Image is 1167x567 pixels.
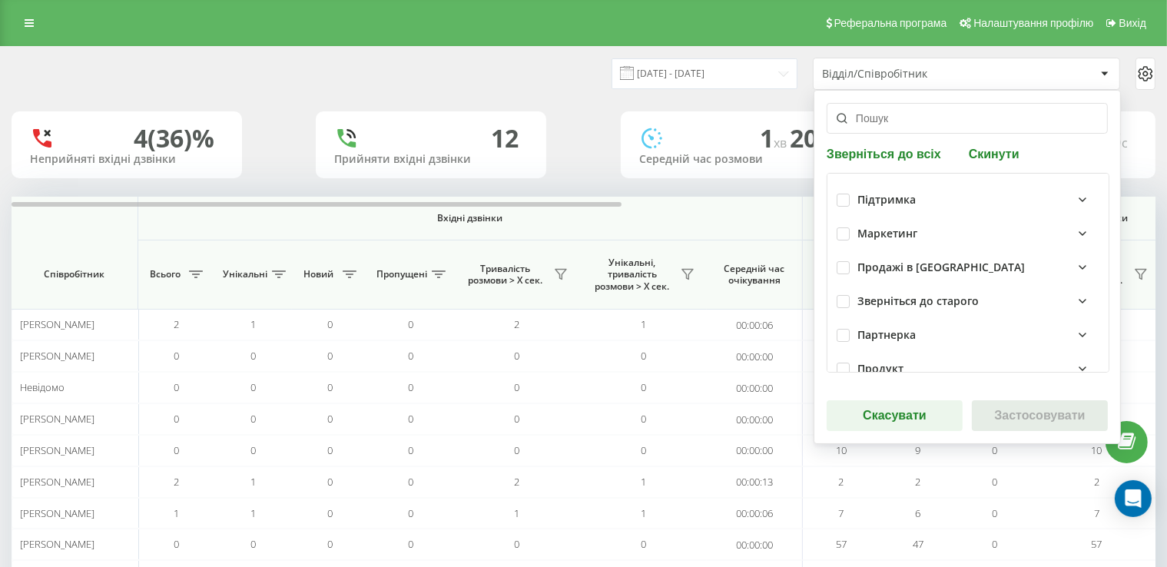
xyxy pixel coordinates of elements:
[514,317,519,331] font: 2
[736,318,773,332] font: 00:00:06
[20,317,94,331] font: [PERSON_NAME]
[514,412,519,426] font: 0
[857,192,916,207] font: Підтримка
[993,506,998,520] font: 0
[822,66,927,81] font: Відділ/Співробітник
[641,349,646,363] font: 0
[839,506,844,520] font: 7
[174,412,180,426] font: 0
[150,267,181,280] font: Всього
[20,443,94,457] font: [PERSON_NAME]
[409,349,414,363] font: 0
[328,380,333,394] font: 0
[916,506,921,520] font: 6
[839,475,844,489] font: 2
[736,538,773,552] font: 00:00:00
[251,317,257,331] font: 1
[409,537,414,551] font: 0
[993,537,998,551] font: 0
[409,317,414,331] font: 0
[834,17,947,29] font: Реферальна програма
[836,443,847,457] font: 10
[328,475,333,489] font: 0
[1094,506,1099,520] font: 7
[857,293,979,308] font: Зверніться до старого
[736,381,773,395] font: 00:00:00
[790,121,817,154] font: 20
[1119,17,1146,29] font: Вихід
[20,475,94,489] font: [PERSON_NAME]
[595,256,669,293] font: Унікальні, тривалість розмови > Х сек.
[972,400,1108,431] button: Застосовувати
[1094,475,1099,489] font: 2
[993,443,998,457] font: 0
[774,134,787,151] font: хв
[736,350,773,363] font: 00:00:00
[857,361,903,376] font: Продукт
[964,146,1024,161] button: Скинути
[836,537,847,551] font: 57
[438,211,503,224] font: Вхідні дзвінки
[134,121,148,154] font: 4
[857,226,917,240] font: Маркетинг
[641,412,646,426] font: 0
[1094,121,1122,154] font: 13
[994,409,1085,422] font: Застосовувати
[174,537,180,551] font: 0
[973,17,1093,29] font: Налаштування профілю
[1122,134,1128,151] font: с
[468,262,542,287] font: Тривалість розмови > Х сек.
[827,148,941,161] font: Зверніться до всіх
[993,475,998,489] font: 0
[514,349,519,363] font: 0
[328,443,333,457] font: 0
[30,151,176,166] font: Неприйняті вхідні дзвінки
[969,148,1019,161] font: Скинути
[251,443,257,457] font: 0
[916,443,921,457] font: 9
[863,409,926,422] font: Скасувати
[20,412,94,426] font: [PERSON_NAME]
[514,380,519,394] font: 0
[251,506,257,520] font: 1
[174,475,180,489] font: 2
[760,121,774,154] font: 1
[641,380,646,394] font: 0
[641,317,646,331] font: 1
[334,151,471,166] font: Прийняти вхідні дзвінки
[514,443,519,457] font: 0
[45,267,105,280] font: Співробітник
[514,537,519,551] font: 0
[1092,443,1102,457] font: 10
[736,413,773,426] font: 00:00:00
[409,475,414,489] font: 0
[20,380,65,394] font: Невідомо
[1092,537,1102,551] font: 57
[376,267,427,280] font: Пропущені
[409,443,414,457] font: 0
[20,349,94,363] font: [PERSON_NAME]
[328,349,333,363] font: 0
[328,537,333,551] font: 0
[328,317,333,331] font: 0
[736,475,773,489] font: 00:00:13
[857,260,1025,274] font: Продажі в [GEOGRAPHIC_DATA]
[641,475,646,489] font: 1
[174,317,180,331] font: 2
[174,506,180,520] font: 1
[409,506,414,520] font: 0
[328,412,333,426] font: 0
[251,475,257,489] font: 1
[174,380,180,394] font: 0
[827,146,946,161] button: Зверніться до всіх
[251,412,257,426] font: 0
[174,349,180,363] font: 0
[736,444,773,458] font: 00:00:00
[251,349,257,363] font: 0
[148,121,214,154] font: (36)%
[857,327,916,342] font: Партнерка
[409,380,414,394] font: 0
[639,151,763,166] font: Середній час розмови
[827,400,963,431] button: Скасувати
[514,506,519,520] font: 1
